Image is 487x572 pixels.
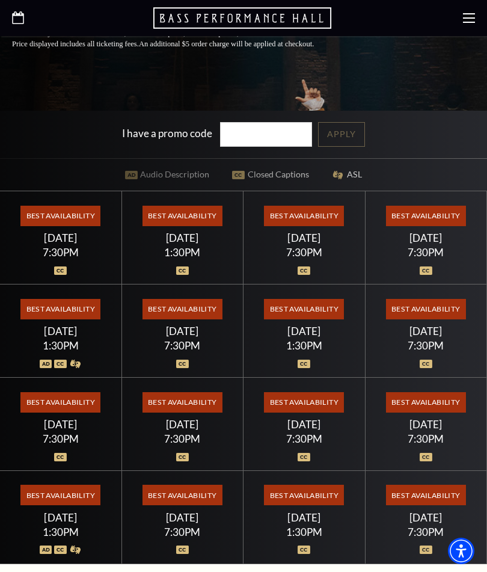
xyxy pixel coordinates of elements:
[142,299,222,319] span: Best Availability
[264,206,344,226] span: Best Availability
[142,206,222,226] span: Best Availability
[136,418,228,431] div: [DATE]
[153,6,334,30] a: Open this option
[379,527,472,537] div: 7:30PM
[136,527,228,537] div: 7:30PM
[379,325,472,337] div: [DATE]
[379,511,472,524] div: [DATE]
[136,232,228,244] div: [DATE]
[379,434,472,444] div: 7:30PM
[386,206,466,226] span: Best Availability
[12,11,24,25] a: Open this option
[379,247,472,257] div: 7:30PM
[20,299,100,319] span: Best Availability
[12,38,343,50] p: Price displayed includes all ticketing fees.
[136,325,228,337] div: [DATE]
[136,434,228,444] div: 7:30PM
[258,247,351,257] div: 7:30PM
[14,434,107,444] div: 7:30PM
[136,340,228,351] div: 7:30PM
[139,40,314,48] span: An additional $5 order charge will be applied at checkout.
[136,511,228,524] div: [DATE]
[258,232,351,244] div: [DATE]
[14,511,107,524] div: [DATE]
[264,299,344,319] span: Best Availability
[264,392,344,413] span: Best Availability
[258,527,351,537] div: 1:30PM
[258,434,351,444] div: 7:30PM
[20,485,100,505] span: Best Availability
[379,232,472,244] div: [DATE]
[14,247,107,257] div: 7:30PM
[14,325,107,337] div: [DATE]
[14,418,107,431] div: [DATE]
[258,340,351,351] div: 1:30PM
[136,247,228,257] div: 1:30PM
[20,206,100,226] span: Best Availability
[258,418,351,431] div: [DATE]
[379,418,472,431] div: [DATE]
[386,485,466,505] span: Best Availability
[379,340,472,351] div: 7:30PM
[54,29,254,37] span: Wheelchair Accessible , Audio Description, Closed Captions, ASL
[386,392,466,413] span: Best Availability
[122,127,212,140] label: I have a promo code
[14,527,107,537] div: 1:30PM
[20,392,100,413] span: Best Availability
[448,538,474,564] div: Accessibility Menu
[386,299,466,319] span: Best Availability
[14,232,107,244] div: [DATE]
[14,340,107,351] div: 1:30PM
[142,485,222,505] span: Best Availability
[258,325,351,337] div: [DATE]
[142,392,222,413] span: Best Availability
[258,511,351,524] div: [DATE]
[264,485,344,505] span: Best Availability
